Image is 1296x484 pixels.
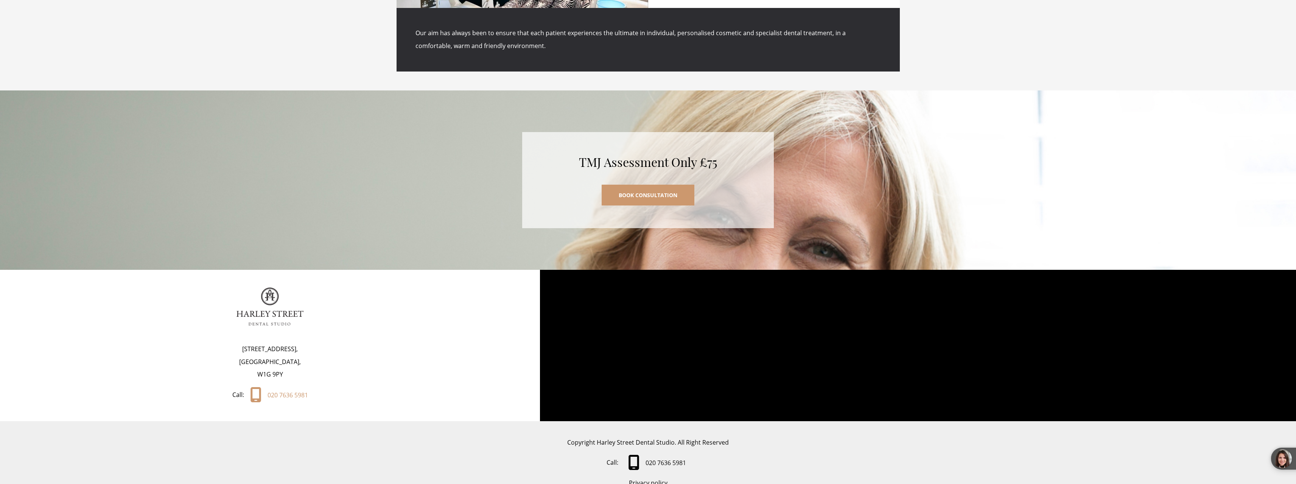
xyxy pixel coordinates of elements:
a: 020 7636 5981 [250,387,308,403]
a: BOOK CONSULTATION [602,185,694,205]
h2: TMJ Assessment Only £75 [545,155,751,170]
a: 020 7636 5981 [624,455,690,471]
img: logo.png [236,288,303,325]
p: Our aim has always been to ensure that each patient experiences the ultimate in individual, perso... [415,27,881,52]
